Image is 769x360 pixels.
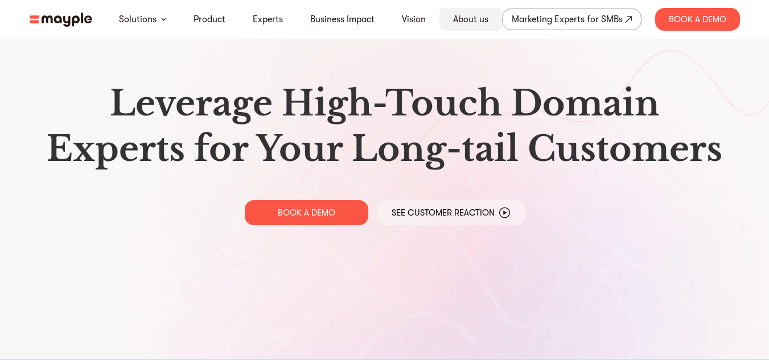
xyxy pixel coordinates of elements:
[161,18,166,21] img: arrow-down
[402,13,426,26] a: Vision
[712,305,769,360] iframe: Chat Widget
[30,13,92,27] img: mayple-logo
[655,8,740,31] div: Book A Demo
[253,13,283,26] a: Experts
[245,200,368,225] a: BOOK A DEMO
[502,9,641,30] a: Marketing Experts for SMBs
[194,13,225,26] a: Product
[512,11,623,27] div: Marketing Experts for SMBs
[310,13,375,26] a: Business Impact
[119,13,157,26] a: Solutions
[377,200,525,225] a: See Customer Reaction
[453,13,488,26] a: About us
[392,207,495,218] p: See Customer Reaction
[278,207,335,218] p: BOOK A DEMO
[39,81,731,172] h1: Leverage High-Touch Domain Experts for Your Long-tail Customers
